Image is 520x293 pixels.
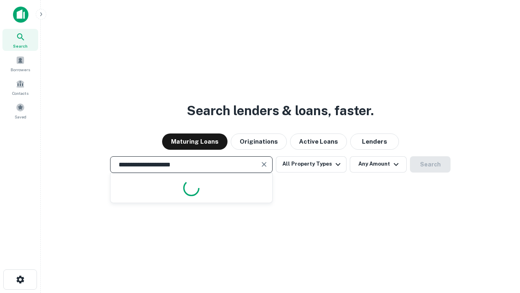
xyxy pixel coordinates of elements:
[12,90,28,96] span: Contacts
[187,101,374,120] h3: Search lenders & loans, faster.
[11,66,30,73] span: Borrowers
[2,29,38,51] a: Search
[258,159,270,170] button: Clear
[13,7,28,23] img: capitalize-icon.png
[276,156,347,173] button: All Property Types
[2,100,38,122] a: Saved
[15,114,26,120] span: Saved
[350,156,407,173] button: Any Amount
[162,133,227,150] button: Maturing Loans
[2,76,38,98] a: Contacts
[350,133,399,150] button: Lenders
[2,52,38,74] a: Borrowers
[13,43,28,49] span: Search
[231,133,287,150] button: Originations
[479,228,520,267] iframe: Chat Widget
[290,133,347,150] button: Active Loans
